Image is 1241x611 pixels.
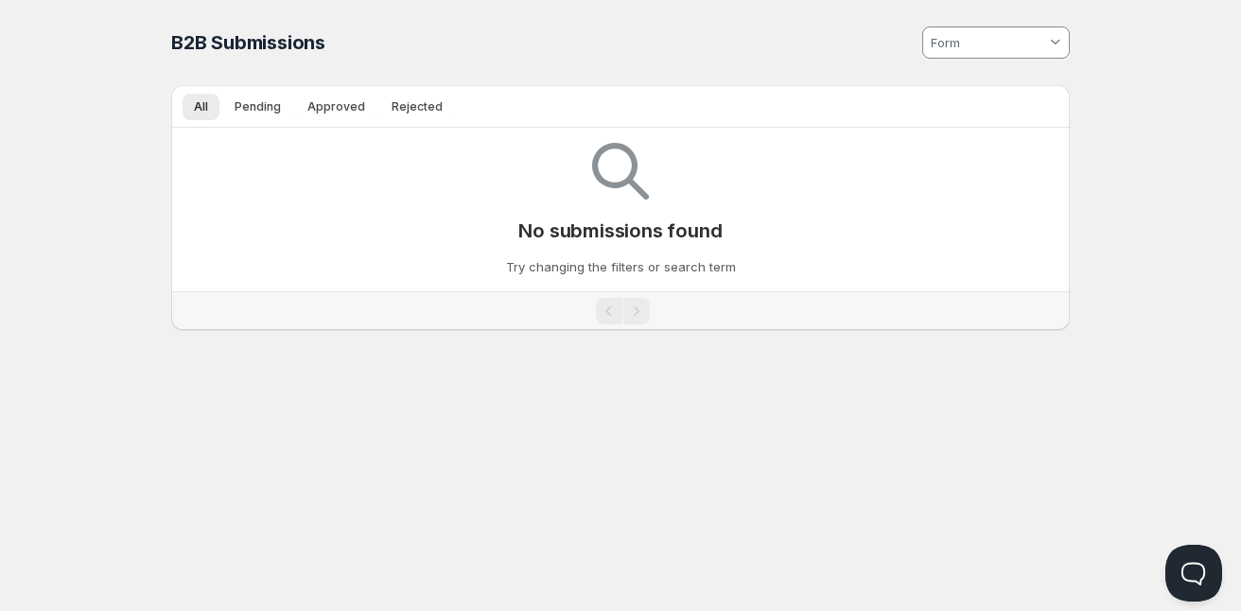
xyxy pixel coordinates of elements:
nav: Pagination [171,291,1070,330]
p: Try changing the filters or search term [506,257,736,276]
span: Pending [235,99,281,114]
span: B2B Submissions [171,31,325,54]
span: Approved [307,99,365,114]
input: Form [928,27,1046,58]
span: All [194,99,208,114]
iframe: Help Scout Beacon - Open [1165,545,1222,602]
span: Rejected [392,99,443,114]
img: Empty search results [592,143,649,200]
p: No submissions found [518,219,722,242]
